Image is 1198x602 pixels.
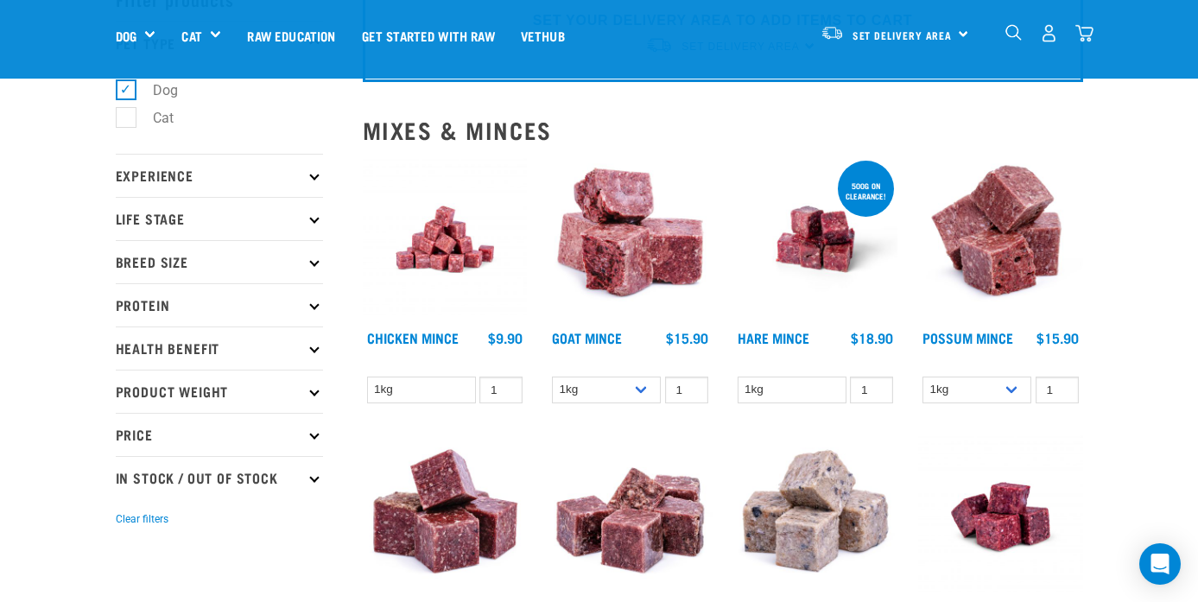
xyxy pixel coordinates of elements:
img: home-icon@2x.png [1075,24,1093,42]
button: Clear filters [116,511,168,527]
p: Breed Size [116,240,323,283]
a: Chicken Mince [367,333,459,341]
a: Hare Mince [738,333,809,341]
input: 1 [1036,377,1079,403]
div: $18.90 [851,330,893,345]
img: 1077 Wild Goat Mince 01 [548,157,713,322]
div: Open Intercom Messenger [1139,543,1181,585]
img: user.png [1040,24,1058,42]
div: $15.90 [666,330,708,345]
img: home-icon-1@2x.png [1005,24,1022,41]
p: Health Benefit [116,326,323,370]
a: Vethub [508,1,578,70]
a: Dog [116,26,136,46]
img: Chicken M Ince 1613 [363,157,528,322]
a: Get started with Raw [349,1,508,70]
input: 1 [850,377,893,403]
img: 1141 Salmon Mince 01 [733,434,898,599]
img: Wallaby Mince 1675 [918,434,1083,599]
span: Set Delivery Area [853,32,953,38]
h2: Mixes & Minces [363,117,1083,143]
input: 1 [665,377,708,403]
img: Pile Of Cubed Wild Venison Mince For Pets [548,434,713,599]
img: 1102 Possum Mince 01 [918,157,1083,322]
p: Life Stage [116,197,323,240]
img: Raw Essentials Hare Mince Raw Bites For Cats & Dogs [733,157,898,322]
p: Experience [116,154,323,197]
input: 1 [479,377,523,403]
label: Cat [125,107,181,129]
img: Whole Minced Rabbit Cubes 01 [363,434,528,599]
div: $9.90 [488,330,523,345]
p: Price [116,413,323,456]
p: Product Weight [116,370,323,413]
a: Goat Mince [552,333,622,341]
div: $15.90 [1036,330,1079,345]
label: Dog [125,79,185,101]
img: van-moving.png [821,25,844,41]
p: In Stock / Out Of Stock [116,456,323,499]
p: Protein [116,283,323,326]
a: Raw Education [234,1,348,70]
div: 500g on clearance! [838,173,894,209]
a: Possum Mince [922,333,1013,341]
a: Cat [181,26,201,46]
